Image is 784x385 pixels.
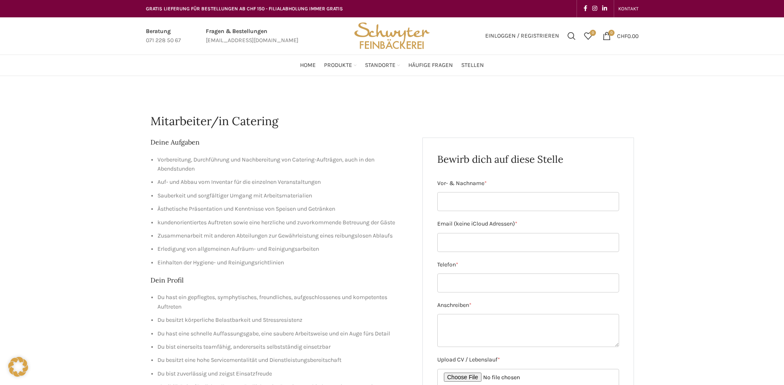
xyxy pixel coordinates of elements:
a: Stellen [461,57,484,74]
li: Du bist zuverlässig und zeigst Einsatzfreude [157,369,410,378]
span: 0 [608,30,615,36]
li: Du besitzt eine hohe Servicementalität und Dienstleistungsbereitschaft [157,356,410,365]
span: Häufige Fragen [408,62,453,69]
img: Bäckerei Schwyter [351,17,432,55]
a: Home [300,57,316,74]
li: Auf- und Abbau vom Inventar für die einzelnen Veranstaltungen [157,178,410,187]
li: Zusammenarbeit mit anderen Abteilungen zur Gewährleistung eines reibungslosen Ablaufs [157,231,410,240]
label: Telefon [437,260,619,269]
div: Main navigation [142,57,643,74]
a: Linkedin social link [600,3,610,14]
span: 0 [590,30,596,36]
li: Du besitzt körperliche Belastbarkeit und Stressresistenz [157,316,410,325]
span: Home [300,62,316,69]
span: Produkte [324,62,352,69]
a: 0 [580,28,596,44]
a: Facebook social link [581,3,590,14]
h1: Mitarbeiter/in Catering [150,113,634,129]
bdi: 0.00 [617,32,639,39]
label: Email (keine iCloud Adressen) [437,219,619,228]
li: kundenorientiertes Auftreten sowie eine herzliche und zuvorkommende Betreuung der Gäste [157,218,410,227]
li: Du bist einerseits teamfähig, andererseits selbstständig einsetzbar [157,342,410,352]
label: Anschreiben [437,301,619,310]
span: Stellen [461,62,484,69]
a: Standorte [365,57,400,74]
span: Einloggen / Registrieren [485,33,559,39]
a: KONTAKT [618,0,639,17]
div: Meine Wunschliste [580,28,596,44]
a: Einloggen / Registrieren [481,28,563,44]
a: Instagram social link [590,3,600,14]
span: GRATIS LIEFERUNG FÜR BESTELLUNGEN AB CHF 150 - FILIALABHOLUNG IMMER GRATIS [146,6,343,12]
li: Vorbereitung, Durchführung und Nachbereitung von Catering-Aufträgen, auch in den Abendstunden [157,155,410,174]
span: CHF [617,32,627,39]
li: Du hast eine schnelle Auffassungsgabe, eine saubere Arbeitsweise und ein Auge fürs Detail [157,329,410,338]
a: Produkte [324,57,357,74]
label: Vor- & Nachname [437,179,619,188]
a: Infobox link [206,27,298,45]
li: Erledigung von allgemeinen Aufräum- und Reinigungsarbeiten [157,245,410,254]
li: Ästhetische Präsentation und Kenntnisse von Speisen und Getränken [157,204,410,214]
li: Sauberkeit und sorgfältiger Umgang mit Arbeitsmaterialien [157,191,410,200]
a: Suchen [563,28,580,44]
li: Du hast ein gepflegtes, symphytisches, freundliches, aufgeschlossenes und kompetentes Auftreten [157,293,410,311]
li: Einhalten der Hygiene- und Reinigungsrichtlinien [157,258,410,267]
a: Site logo [351,32,432,39]
h2: Bewirb dich auf diese Stelle [437,152,619,166]
a: Infobox link [146,27,181,45]
a: Häufige Fragen [408,57,453,74]
div: Secondary navigation [614,0,643,17]
h2: Dein Profil [150,276,410,285]
h2: Deine Aufgaben [150,138,410,147]
a: 0 CHF0.00 [598,28,643,44]
span: KONTAKT [618,6,639,12]
label: Upload CV / Lebenslauf [437,355,619,364]
span: Standorte [365,62,396,69]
